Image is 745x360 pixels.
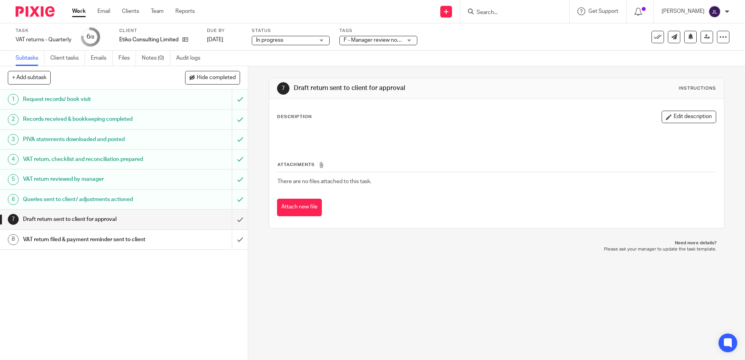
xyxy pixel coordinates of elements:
a: Client tasks [50,51,85,66]
div: 2 [8,114,19,125]
h1: Records received & bookkeeping completed [23,113,157,125]
span: F - Manager review notes to be actioned [344,37,441,43]
label: Status [252,28,330,34]
p: Etiko Consulting Limited [119,36,178,44]
div: VAT returns - Quarterly [16,36,71,44]
h1: VAT return, checklist and reconciliation prepared [23,154,157,165]
h1: Draft return sent to client for approval [23,214,157,225]
button: Attach new file [277,199,322,216]
span: Attachments [277,162,315,167]
small: /8 [90,35,94,39]
div: 5 [8,174,19,185]
a: Work [72,7,86,15]
img: svg%3E [708,5,721,18]
p: Task completed. [669,21,708,28]
div: 8 [8,234,19,245]
h1: Request records/ book visit [23,94,157,105]
button: Hide completed [185,71,240,84]
span: [DATE] [207,37,223,42]
div: 4 [8,154,19,165]
a: Emails [91,51,113,66]
a: Files [118,51,136,66]
p: Description [277,114,312,120]
div: 6 [87,32,94,41]
button: Edit description [662,111,716,123]
h1: PIVA statements downloaded and posted [23,134,157,145]
label: Due by [207,28,242,34]
div: 6 [8,194,19,205]
h1: VAT return filed & payment reminder sent to client [23,234,157,245]
h1: Queries sent to client/ adjustments actioned [23,194,157,205]
label: Task [16,28,71,34]
a: Subtasks [16,51,44,66]
div: 7 [277,82,290,95]
img: Pixie [16,6,55,17]
button: + Add subtask [8,71,51,84]
span: In progress [256,37,283,43]
div: Instructions [679,85,716,92]
div: 1 [8,94,19,105]
a: Audit logs [176,51,206,66]
a: Notes (0) [142,51,170,66]
label: Tags [339,28,417,34]
label: Client [119,28,197,34]
h1: VAT return reviewed by manager [23,173,157,185]
p: Need more details? [277,240,716,246]
a: Clients [122,7,139,15]
a: Reports [175,7,195,15]
h1: Draft return sent to client for approval [294,84,513,92]
div: 7 [8,214,19,225]
p: Please ask your manager to update the task template. [277,246,716,252]
span: Hide completed [197,75,236,81]
a: Email [97,7,110,15]
span: There are no files attached to this task. [277,179,371,184]
a: Team [151,7,164,15]
div: 3 [8,134,19,145]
